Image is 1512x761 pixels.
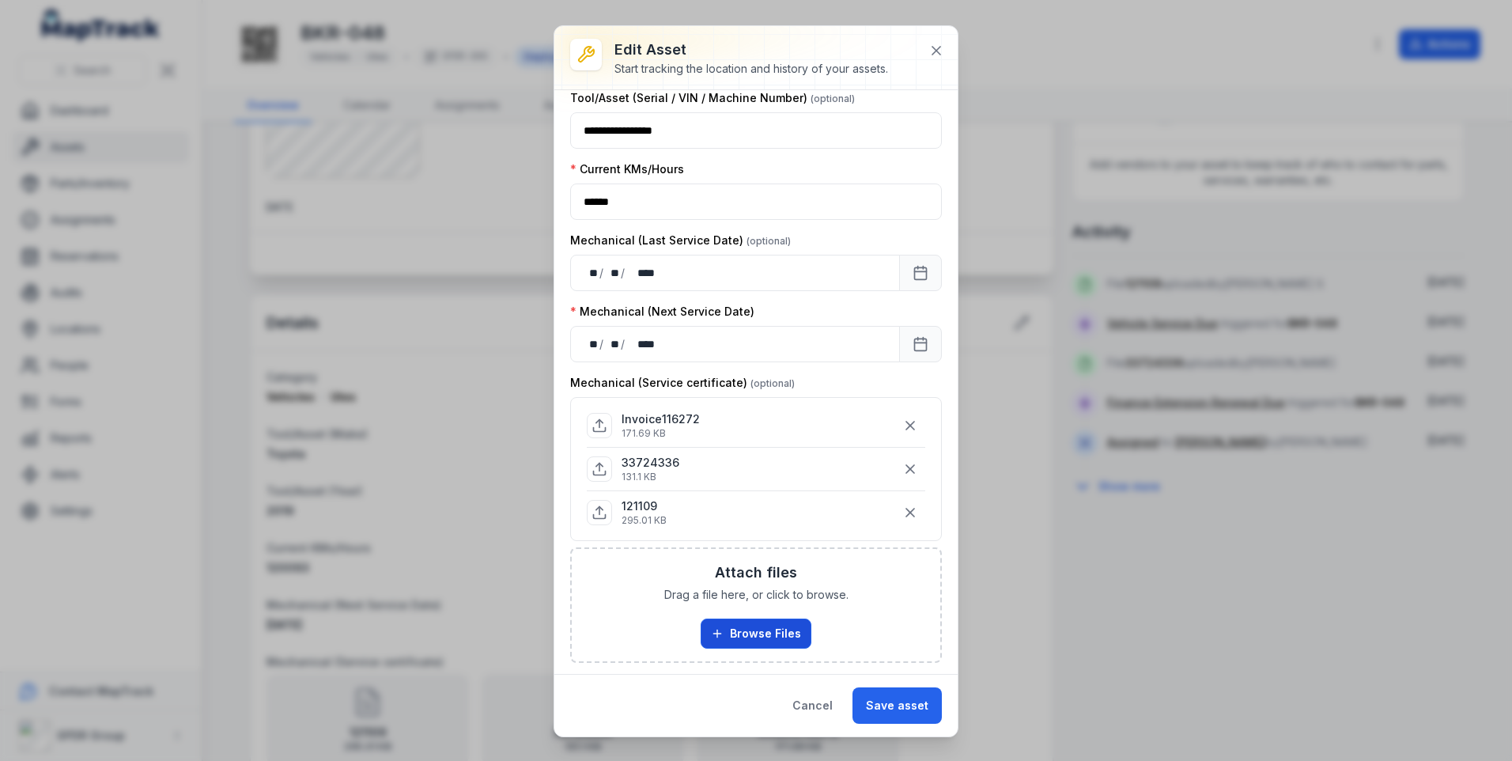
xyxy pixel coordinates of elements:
[570,304,754,320] label: Mechanical (Next Service Date)
[852,687,942,724] button: Save asset
[621,336,626,352] div: /
[584,265,599,281] div: day,
[622,471,679,483] p: 131.1 KB
[715,562,797,584] h3: Attach files
[779,687,846,724] button: Cancel
[621,265,626,281] div: /
[570,161,684,177] label: Current KMs/Hours
[899,255,942,291] button: Calendar
[570,233,791,248] label: Mechanical (Last Service Date)
[622,498,667,514] p: 121109
[626,336,656,352] div: year,
[622,455,679,471] p: 33724336
[605,336,621,352] div: month,
[899,326,942,362] button: Calendar
[599,336,605,352] div: /
[664,587,849,603] span: Drag a file here, or click to browse.
[622,514,667,527] p: 295.01 KB
[584,336,599,352] div: day,
[570,375,795,391] label: Mechanical (Service certificate)
[605,265,621,281] div: month,
[622,427,700,440] p: 171.69 KB
[614,39,888,61] h3: Edit asset
[570,90,855,106] label: Tool/Asset (Serial / VIN / Machine Number)
[614,61,888,77] div: Start tracking the location and history of your assets.
[599,265,605,281] div: /
[626,265,656,281] div: year,
[622,411,700,427] p: Invoice116272
[701,619,811,649] button: Browse Files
